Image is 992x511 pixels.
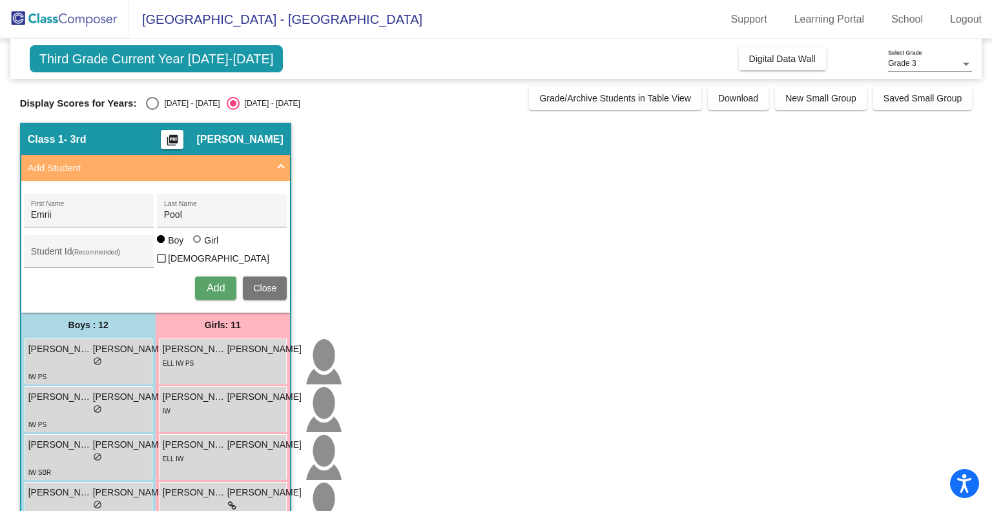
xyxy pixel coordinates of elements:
span: [PERSON_NAME] [PERSON_NAME] [163,438,227,452]
span: Grade/Archive Students in Table View [539,93,691,103]
mat-panel-title: Add Student [28,161,268,176]
span: New Small Group [785,93,856,103]
span: IW PS [28,421,46,428]
span: [DEMOGRAPHIC_DATA] [168,251,269,266]
span: [PERSON_NAME] [163,342,227,356]
button: Digital Data Wall [739,47,826,70]
div: [DATE] - [DATE] [240,98,300,109]
span: Close [253,283,276,293]
span: [PERSON_NAME] [28,486,93,499]
span: Class 1 [28,133,64,146]
span: [PERSON_NAME] [227,486,302,499]
span: [PERSON_NAME] [28,342,93,356]
button: Close [243,276,287,300]
span: - 3rd [64,133,87,146]
span: Third Grade Current Year [DATE]-[DATE] [30,45,284,72]
span: Display Scores for Years: [20,98,137,109]
button: Grade/Archive Students in Table View [529,87,701,110]
span: IW SBR [28,469,52,476]
span: do_not_disturb_alt [93,500,102,509]
span: [PERSON_NAME] [93,438,167,452]
span: do_not_disturb_alt [93,357,102,366]
span: do_not_disturb_alt [93,452,102,461]
span: ELL IW PS [163,360,194,367]
mat-expansion-panel-header: Add Student [21,155,290,181]
button: Add [195,276,236,300]
input: First Name [31,210,147,220]
span: IW PS [28,373,46,381]
mat-icon: picture_as_pdf [165,134,180,152]
span: [GEOGRAPHIC_DATA] - [GEOGRAPHIC_DATA] [129,9,422,30]
div: Boy [167,234,183,247]
button: Print Students Details [161,130,183,149]
span: IW [163,408,170,415]
span: Saved Small Group [883,93,962,103]
span: Grade 3 [888,59,916,68]
span: [PERSON_NAME] [227,390,302,404]
span: [PERSON_NAME] [93,390,167,404]
input: Last Name [164,210,280,220]
span: ELL IW [163,455,183,463]
span: Add [207,282,225,293]
a: Logout [940,9,992,30]
div: Girls: 11 [156,313,290,339]
span: [PERSON_NAME] [163,390,227,404]
div: Add Student [21,181,290,312]
div: [DATE] - [DATE] [159,98,220,109]
span: [PERSON_NAME] [163,486,227,499]
div: Girl [203,234,218,247]
div: Boys : 12 [21,313,156,339]
mat-radio-group: Select an option [146,97,300,110]
button: Download [708,87,769,110]
button: Saved Small Group [873,87,972,110]
span: [PERSON_NAME] [227,438,302,452]
span: [PERSON_NAME] [227,342,302,356]
span: do_not_disturb_alt [93,404,102,413]
span: [PERSON_NAME] [93,486,167,499]
span: [PERSON_NAME] [28,390,93,404]
a: School [881,9,933,30]
button: New Small Group [775,87,867,110]
a: Support [721,9,778,30]
span: [PERSON_NAME] [28,438,93,452]
span: [PERSON_NAME] [93,342,167,356]
span: Digital Data Wall [749,54,816,64]
a: Learning Portal [784,9,875,30]
input: Student Id [31,251,147,262]
span: Download [718,93,758,103]
span: [PERSON_NAME] [196,133,283,146]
